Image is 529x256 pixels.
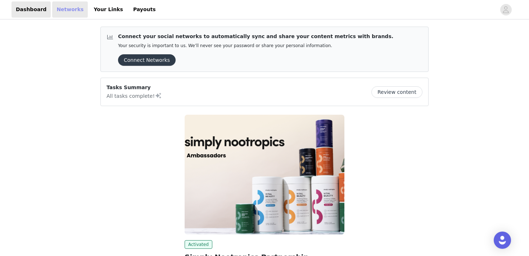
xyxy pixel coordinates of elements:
[185,240,212,249] span: Activated
[502,4,509,15] div: avatar
[118,43,393,49] p: Your security is important to us. We’ll never see your password or share your personal information.
[107,91,162,100] p: All tasks complete!
[118,54,176,66] button: Connect Networks
[12,1,51,18] a: Dashboard
[107,84,162,91] p: Tasks Summary
[185,115,344,234] img: Simply Nootropics - AUS
[52,1,88,18] a: Networks
[89,1,127,18] a: Your Links
[494,232,511,249] div: Open Intercom Messenger
[129,1,160,18] a: Payouts
[118,33,393,40] p: Connect your social networks to automatically sync and share your content metrics with brands.
[371,86,422,98] button: Review content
